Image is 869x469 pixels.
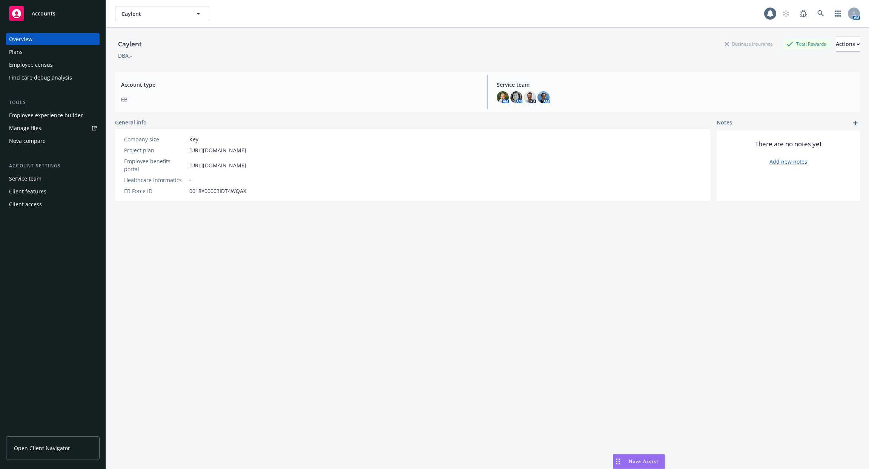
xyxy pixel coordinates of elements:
button: Caylent [115,6,209,21]
div: Project plan [124,146,186,154]
span: General info [115,118,147,126]
a: Add new notes [769,158,807,166]
div: Employee census [9,59,53,71]
div: Manage files [9,122,41,134]
span: Open Client Navigator [14,444,70,452]
div: Drag to move [613,454,623,469]
div: Total Rewards [783,39,830,49]
a: add [851,118,860,127]
div: EB Force ID [124,187,186,195]
a: Service team [6,173,100,185]
span: Key [189,135,198,143]
a: Overview [6,33,100,45]
span: 0018X00003IDT4WQAX [189,187,246,195]
div: Caylent [115,39,145,49]
img: photo [510,91,522,103]
a: Employee experience builder [6,109,100,121]
span: - [189,176,191,184]
span: Nova Assist [629,458,659,464]
div: Overview [9,33,32,45]
img: photo [497,91,509,103]
span: EB [121,95,478,103]
div: Tools [6,99,100,106]
div: Plans [9,46,23,58]
a: Client access [6,198,100,210]
span: Service team [497,81,854,89]
a: Start snowing [778,6,794,21]
div: Company size [124,135,186,143]
img: photo [537,91,550,103]
a: Nova compare [6,135,100,147]
div: Client features [9,185,46,198]
img: photo [524,91,536,103]
a: Report a Bug [796,6,811,21]
span: Notes [717,118,732,127]
div: Actions [836,37,860,51]
span: Caylent [121,10,187,18]
div: Business Insurance [721,39,777,49]
div: Find care debug analysis [9,72,72,84]
div: Nova compare [9,135,46,147]
span: There are no notes yet [755,139,822,149]
div: Employee experience builder [9,109,83,121]
a: Find care debug analysis [6,72,100,84]
a: Plans [6,46,100,58]
div: Service team [9,173,41,185]
div: Employee benefits portal [124,157,186,173]
button: Actions [836,37,860,52]
a: Client features [6,185,100,198]
a: Switch app [831,6,846,21]
a: Manage files [6,122,100,134]
button: Nova Assist [613,454,665,469]
a: [URL][DOMAIN_NAME] [189,161,246,169]
div: Client access [9,198,42,210]
span: Accounts [32,11,55,17]
a: [URL][DOMAIN_NAME] [189,146,246,154]
div: DBA: - [118,52,132,60]
span: Account type [121,81,478,89]
a: Search [813,6,828,21]
div: Healthcare Informatics [124,176,186,184]
a: Accounts [6,3,100,24]
a: Employee census [6,59,100,71]
div: Account settings [6,162,100,170]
